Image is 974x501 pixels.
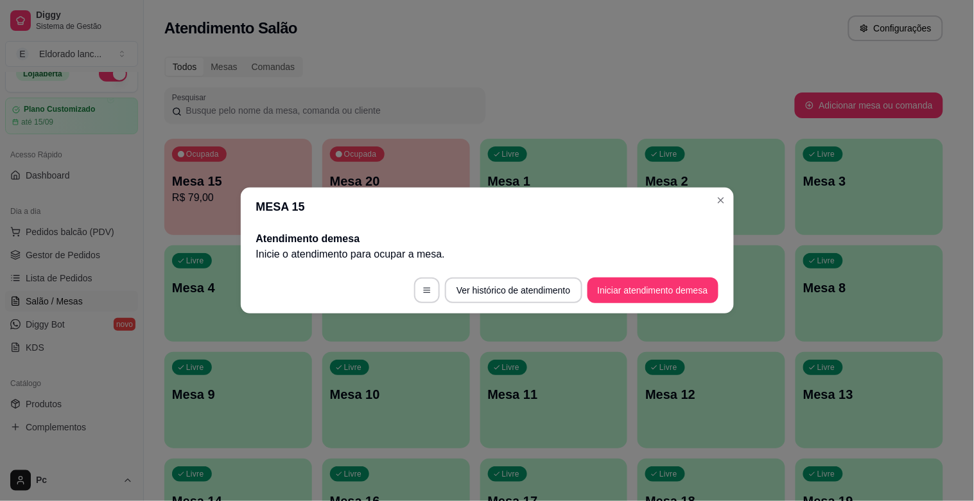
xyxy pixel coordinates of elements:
[256,231,718,247] h2: Atendimento de mesa
[711,190,731,211] button: Close
[445,277,582,303] button: Ver histórico de atendimento
[256,247,718,262] p: Inicie o atendimento para ocupar a mesa .
[241,188,734,226] header: MESA 15
[587,277,718,303] button: Iniciar atendimento demesa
